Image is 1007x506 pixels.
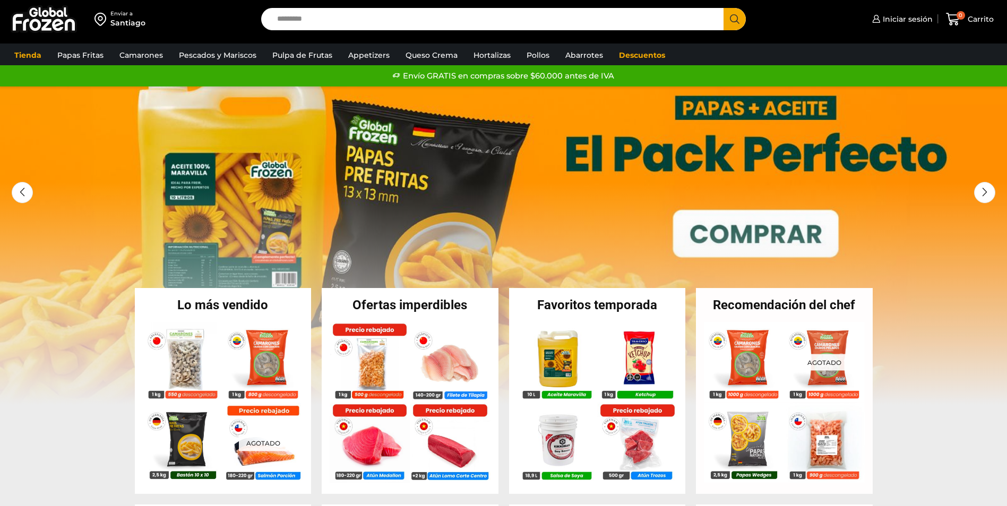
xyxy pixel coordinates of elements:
a: Abarrotes [560,45,608,65]
a: 0 Carrito [943,7,996,32]
p: Agotado [238,435,287,451]
a: Pescados y Mariscos [174,45,262,65]
span: Iniciar sesión [880,14,933,24]
h2: Ofertas imperdibles [322,299,498,311]
div: Next slide [974,182,995,203]
a: Hortalizas [468,45,516,65]
a: Tienda [9,45,47,65]
a: Iniciar sesión [870,8,933,30]
a: Pollos [521,45,555,65]
a: Queso Crema [400,45,463,65]
div: Enviar a [110,10,145,18]
img: address-field-icon.svg [94,10,110,28]
span: Carrito [965,14,994,24]
h2: Favoritos temporada [509,299,686,311]
a: Appetizers [343,45,395,65]
span: 0 [957,11,965,20]
h2: Recomendación del chef [696,299,873,311]
h2: Lo más vendido [135,299,312,311]
a: Camarones [114,45,168,65]
a: Pulpa de Frutas [267,45,338,65]
p: Agotado [800,354,849,370]
a: Descuentos [614,45,670,65]
div: Previous slide [12,182,33,203]
div: Santiago [110,18,145,28]
a: Papas Fritas [52,45,109,65]
button: Search button [724,8,746,30]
